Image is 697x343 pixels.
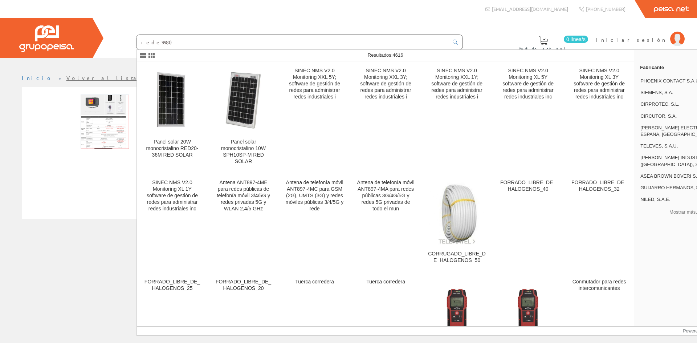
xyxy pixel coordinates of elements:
div: Panel solar monocristalino 10W SPH10SP-M RED SOLAR [214,139,273,165]
a: Antena de telefonía móvil ANT897-4MC para GSM (2G), UMTS (3G) y redes móviles públicas 3/4/5G y rede [279,174,350,272]
div: Panel solar 20W monocristalino RED20-36M RED SOLAR [143,139,202,158]
div: Antena de telefonía móvil ANT897-4MA para redes públicas 3G/4G/5G y redes 5G privadas de todo el mun [356,179,415,212]
a: SINEC NMS V2.0 Monitoring XL 1Y software de gestión de redes para administrar redes industriales inc [137,174,208,272]
img: ESCANER DIGITAL DE PAREDES [427,282,486,341]
a: Inicio [22,74,53,81]
div: Conmutador para redes intercomunicantes [570,279,629,292]
a: FORRADO_LIBRE_DE_HALOGENOS_32 [564,174,635,272]
div: Tuerca corredera [356,279,415,285]
a: SINEC NMS V2.0 Monitoring XXL 5Y; software de gestión de redes para administrar redes industriales i [279,62,350,173]
a: SINEC NMS V2.0 Monitoring XXL 3Y; software de gestión de redes para administrar redes industriales i [350,62,421,173]
a: Iniciar sesión [596,30,685,37]
a: Antena ANT897-4ME para redes públicas de telefonía móvil 3/4/5G y redes privadas 5G y WLAN 2,4/5 GHz [208,174,279,272]
img: Grupo Peisa [19,25,74,52]
div: SINEC NMS V2.0 Monitoring XL 5Y software de gestión de redes para administrar redes industriales inc [498,68,558,100]
a: FORRADO_LIBRE_DE_HALOGENOS_40 [493,174,563,272]
div: SINEC NMS V2.0 Monitoring XXL 3Y; software de gestión de redes para administrar redes industriales i [356,68,415,100]
div: CORRUGADO_LIBRE_DE_HALOGENOS_50 [427,251,486,264]
div: FORRADO_LIBRE_DE_HALOGENOS_25 [143,279,202,292]
span: 0 línea/s [564,36,588,43]
div: SINEC NMS V2.0 Monitoring XL 3Y software de gestión de redes para administrar redes industriales inc [570,68,629,100]
a: Panel solar monocristalino 10W SPH10SP-M RED SOLAR Panel solar monocristalino 10W SPH10SP-M RED S... [208,62,279,173]
div: SINEC NMS V2.0 Monitoring XL 1Y software de gestión de redes para administrar redes industriales inc [143,179,202,212]
img: CORRUGADO_LIBRE_DE_HALOGENOS_50 [429,179,485,245]
span: [EMAIL_ADDRESS][DOMAIN_NAME] [492,6,568,12]
a: SINEC NMS V2.0 Monitoring XL 3Y software de gestión de redes para administrar redes industriales inc [564,62,635,173]
img: Panel solar monocristalino 10W SPH10SP-M RED SOLAR [216,68,271,133]
a: Volver al listado de productos [66,74,210,81]
span: [PHONE_NUMBER] [586,6,625,12]
a: CORRUGADO_LIBRE_DE_HALOGENOS_50 CORRUGADO_LIBRE_DE_HALOGENOS_50 [421,174,492,272]
div: Antena de telefonía móvil ANT897-4MC para GSM (2G), UMTS (3G) y redes móviles públicas 3/4/5G y rede [285,179,344,212]
a: SINEC NMS V2.0 Monitoring XXL 1Y; software de gestión de redes para administrar redes industriales i [421,62,492,173]
input: Buscar ... [136,35,448,49]
span: Iniciar sesión [596,36,667,43]
div: SINEC NMS V2.0 Monitoring XXL 1Y; software de gestión de redes para administrar redes industriales i [427,68,486,100]
div: Antena ANT897-4ME para redes públicas de telefonía móvil 3/4/5G y redes privadas 5G y WLAN 2,4/5 GHz [214,179,273,212]
span: 4616 [392,52,403,58]
span: Resultados: [368,52,403,58]
img: Escáner digital de paredes [498,282,558,341]
div: FORRADO_LIBRE_DE_HALOGENOS_20 [214,279,273,292]
span: Pedido actual [519,45,568,52]
a: Panel solar 20W monocristalino RED20-36M RED SOLAR Panel solar 20W monocristalino RED20-36M RED S... [137,62,208,173]
a: SINEC NMS V2.0 Monitoring XL 5Y software de gestión de redes para administrar redes industriales inc [493,62,563,173]
img: Foto artículo Camara térmica de bolsillo HIKMICRO PocketE (134.24821002387x150) [81,94,129,149]
a: Antena de telefonía móvil ANT897-4MA para redes públicas 3G/4G/5G y redes 5G privadas de todo el mun [350,174,421,272]
div: SINEC NMS V2.0 Monitoring XXL 5Y; software de gestión de redes para administrar redes industriales i [285,68,344,100]
img: Panel solar 20W monocristalino RED20-36M RED SOLAR [150,68,195,133]
div: FORRADO_LIBRE_DE_HALOGENOS_32 [570,179,629,193]
div: FORRADO_LIBRE_DE_HALOGENOS_40 [498,179,558,193]
div: Tuerca corredera [285,279,344,285]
